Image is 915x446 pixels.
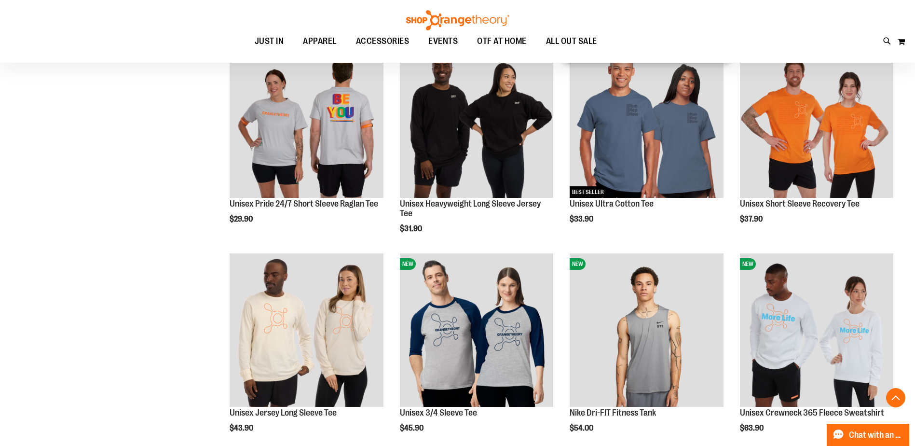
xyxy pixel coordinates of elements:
[740,253,893,408] a: Unisex Crewneck 365 Fleece SweatshirtNEW
[230,44,383,198] img: Unisex Pride 24/7 Short Sleeve Raglan Tee
[570,408,656,418] a: Nike Dri-FIT Fitness Tank
[827,424,910,446] button: Chat with an Expert
[303,30,337,52] span: APPAREL
[428,30,458,52] span: EVENTS
[255,30,284,52] span: JUST IN
[400,224,423,233] span: $31.90
[400,253,553,408] a: Unisex 3/4 Sleeve TeeNEW
[230,408,337,418] a: Unisex Jersey Long Sleeve Tee
[740,424,765,432] span: $63.90
[400,408,477,418] a: Unisex 3/4 Sleeve Tee
[400,44,553,199] a: OTF Unisex Heavyweight Long Sleeve Jersey Tee Black
[740,44,893,199] a: Unisex Short Sleeve Recovery TeeNEW
[570,253,723,407] img: Nike Dri-FIT Fitness Tank
[740,44,893,198] img: Unisex Short Sleeve Recovery Tee
[395,40,558,258] div: product
[405,10,511,30] img: Shop Orangetheory
[477,30,527,52] span: OTF AT HOME
[400,253,553,407] img: Unisex 3/4 Sleeve Tee
[400,258,416,270] span: NEW
[740,258,756,270] span: NEW
[570,186,606,198] span: BEST SELLER
[356,30,410,52] span: ACCESSORIES
[230,44,383,199] a: Unisex Pride 24/7 Short Sleeve Raglan TeeNEW
[740,253,893,407] img: Unisex Crewneck 365 Fleece Sweatshirt
[400,44,553,198] img: OTF Unisex Heavyweight Long Sleeve Jersey Tee Black
[570,258,586,270] span: NEW
[735,40,898,248] div: product
[570,199,654,209] a: Unisex Ultra Cotton Tee
[570,253,723,408] a: Nike Dri-FIT Fitness TankNEW
[230,253,383,407] img: Unisex Jersey Long Sleeve Tee
[400,424,425,432] span: $45.90
[230,199,378,209] a: Unisex Pride 24/7 Short Sleeve Raglan Tee
[849,431,903,440] span: Chat with an Expert
[740,199,860,209] a: Unisex Short Sleeve Recovery Tee
[225,40,388,248] div: product
[230,253,383,408] a: Unisex Jersey Long Sleeve Tee
[230,424,255,432] span: $43.90
[546,30,597,52] span: ALL OUT SALE
[740,215,764,223] span: $37.90
[570,215,595,223] span: $33.90
[740,408,884,418] a: Unisex Crewneck 365 Fleece Sweatshirt
[400,199,541,218] a: Unisex Heavyweight Long Sleeve Jersey Tee
[570,44,723,198] img: Unisex Ultra Cotton Tee
[570,44,723,199] a: Unisex Ultra Cotton TeeNEWBEST SELLER
[886,388,905,407] button: Back To Top
[565,40,728,248] div: product
[230,215,254,223] span: $29.90
[570,424,595,432] span: $54.00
